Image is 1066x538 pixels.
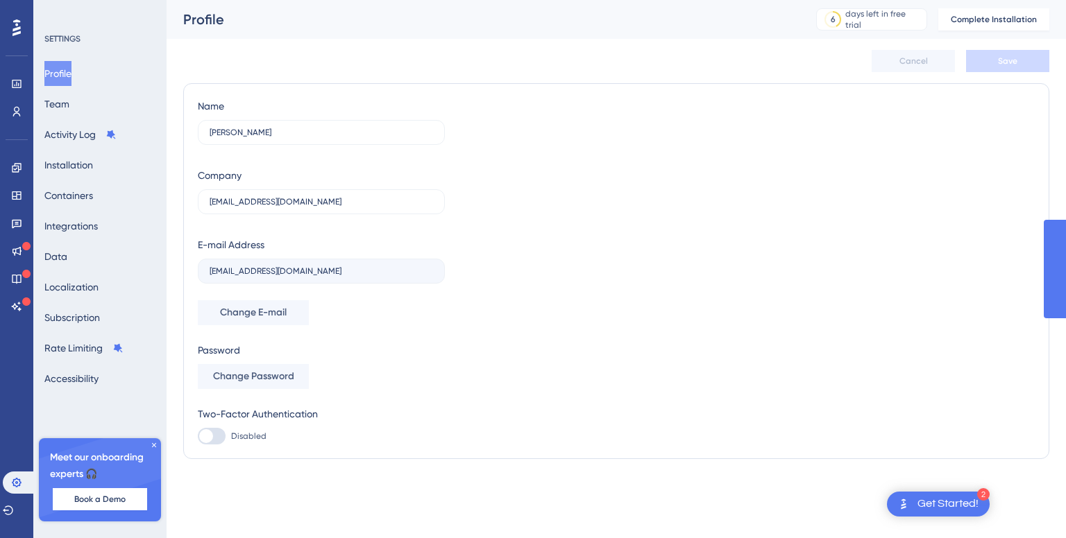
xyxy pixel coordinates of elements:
button: Integrations [44,214,98,238]
div: Open Get Started! checklist, remaining modules: 2 [887,492,990,517]
span: Meet our onboarding experts 🎧 [50,449,150,483]
img: launcher-image-alternative-text [895,496,912,512]
iframe: UserGuiding AI Assistant Launcher [1008,483,1049,525]
input: E-mail Address [210,266,433,276]
span: Complete Installation [951,14,1037,25]
button: Installation [44,153,93,177]
button: Containers [44,183,93,208]
span: Change Password [213,368,294,385]
button: Book a Demo [53,488,147,510]
div: SETTINGS [44,33,157,44]
button: Data [44,244,67,269]
div: Password [198,342,445,358]
button: Accessibility [44,366,99,391]
span: Book a Demo [74,494,126,505]
div: 2 [977,488,990,501]
button: Rate Limiting [44,336,124,361]
button: Subscription [44,305,100,330]
div: E-mail Address [198,236,264,253]
div: Name [198,98,224,114]
span: Save [998,55,1017,67]
input: Name Surname [210,128,433,137]
button: Profile [44,61,71,86]
div: days left in free trial [845,8,922,31]
input: Company Name [210,197,433,207]
button: Change Password [198,364,309,389]
span: Change E-mail [220,304,287,321]
div: Get Started! [917,496,979,512]
span: Disabled [231,431,266,442]
div: Profile [183,10,781,29]
button: Change E-mail [198,300,309,325]
button: Localization [44,275,99,300]
button: Activity Log [44,122,117,147]
button: Team [44,92,69,116]
button: Complete Installation [938,8,1049,31]
button: Save [966,50,1049,72]
span: Cancel [899,55,928,67]
div: Two-Factor Authentication [198,406,445,422]
div: Company [198,167,242,184]
div: 6 [831,14,836,25]
button: Cancel [872,50,955,72]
